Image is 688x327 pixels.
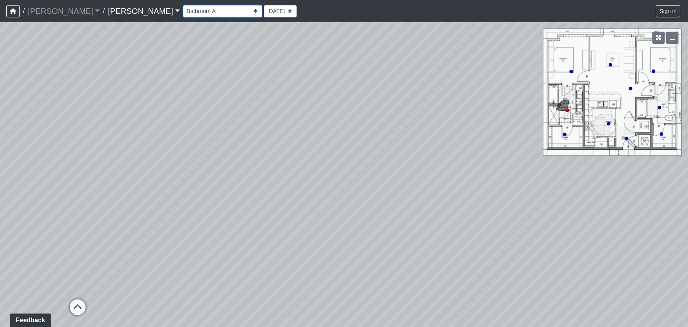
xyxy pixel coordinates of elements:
a: [PERSON_NAME] [28,3,100,19]
button: Sign in [656,5,680,17]
iframe: Ybug feedback widget [6,311,55,327]
span: / [100,3,108,19]
span: / [20,3,28,19]
a: [PERSON_NAME] [108,3,180,19]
